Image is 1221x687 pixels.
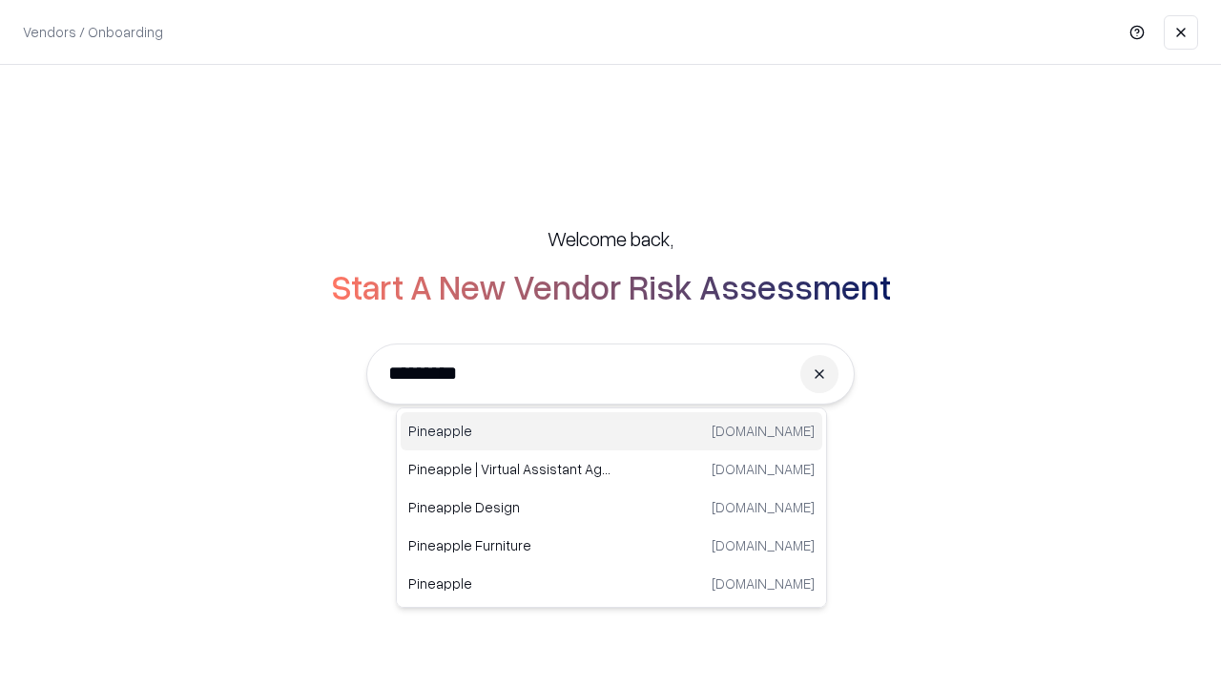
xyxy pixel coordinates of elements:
[712,497,815,517] p: [DOMAIN_NAME]
[331,267,891,305] h2: Start A New Vendor Risk Assessment
[712,421,815,441] p: [DOMAIN_NAME]
[712,459,815,479] p: [DOMAIN_NAME]
[408,459,611,479] p: Pineapple | Virtual Assistant Agency
[408,573,611,593] p: Pineapple
[396,407,827,608] div: Suggestions
[548,225,673,252] h5: Welcome back,
[712,535,815,555] p: [DOMAIN_NAME]
[408,421,611,441] p: Pineapple
[408,535,611,555] p: Pineapple Furniture
[23,22,163,42] p: Vendors / Onboarding
[408,497,611,517] p: Pineapple Design
[712,573,815,593] p: [DOMAIN_NAME]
